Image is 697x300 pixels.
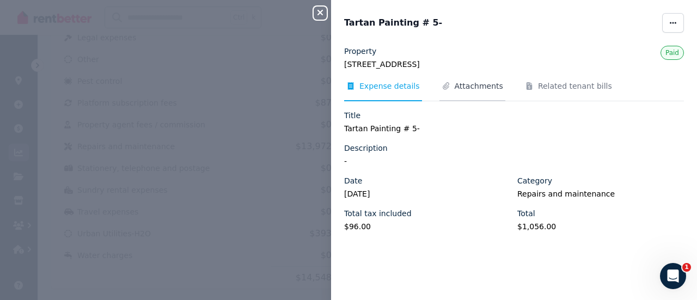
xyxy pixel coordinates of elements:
[682,263,691,272] span: 1
[344,156,684,167] legend: -
[665,49,679,57] span: Paid
[344,208,412,219] label: Total tax included
[344,16,442,29] span: Tartan Painting # 5-
[344,81,684,101] nav: Tabs
[517,175,552,186] label: Category
[517,221,684,232] legend: $1,056.00
[344,143,388,154] label: Description
[517,188,684,199] legend: Repairs and maintenance
[538,81,612,91] span: Related tenant bills
[344,110,360,121] label: Title
[359,81,420,91] span: Expense details
[344,123,684,134] legend: Tartan Painting # 5-
[344,46,376,57] label: Property
[344,188,511,199] legend: [DATE]
[517,208,535,219] label: Total
[344,221,511,232] legend: $96.00
[455,81,503,91] span: Attachments
[660,263,686,289] iframe: Intercom live chat
[344,175,362,186] label: Date
[344,59,684,70] legend: [STREET_ADDRESS]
